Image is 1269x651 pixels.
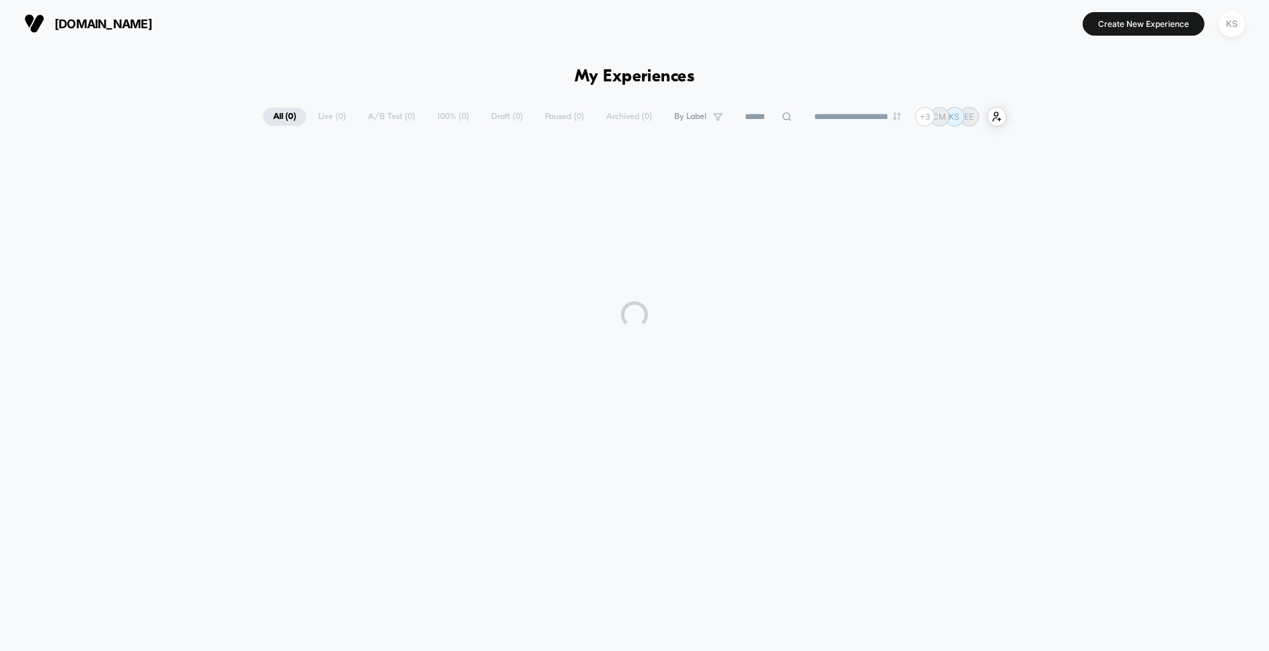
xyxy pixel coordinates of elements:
p: EE [964,112,974,122]
div: KS [1219,11,1245,37]
h1: My Experiences [575,67,695,87]
img: Visually logo [24,13,44,34]
span: By Label [674,112,706,122]
p: KS [949,112,959,122]
button: KS [1214,10,1249,38]
span: [DOMAIN_NAME] [55,17,152,31]
button: [DOMAIN_NAME] [20,13,156,34]
img: end [893,112,901,120]
p: CM [933,112,946,122]
button: Create New Experience [1083,12,1204,36]
span: All ( 0 ) [263,108,306,126]
div: + 3 [915,107,935,126]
